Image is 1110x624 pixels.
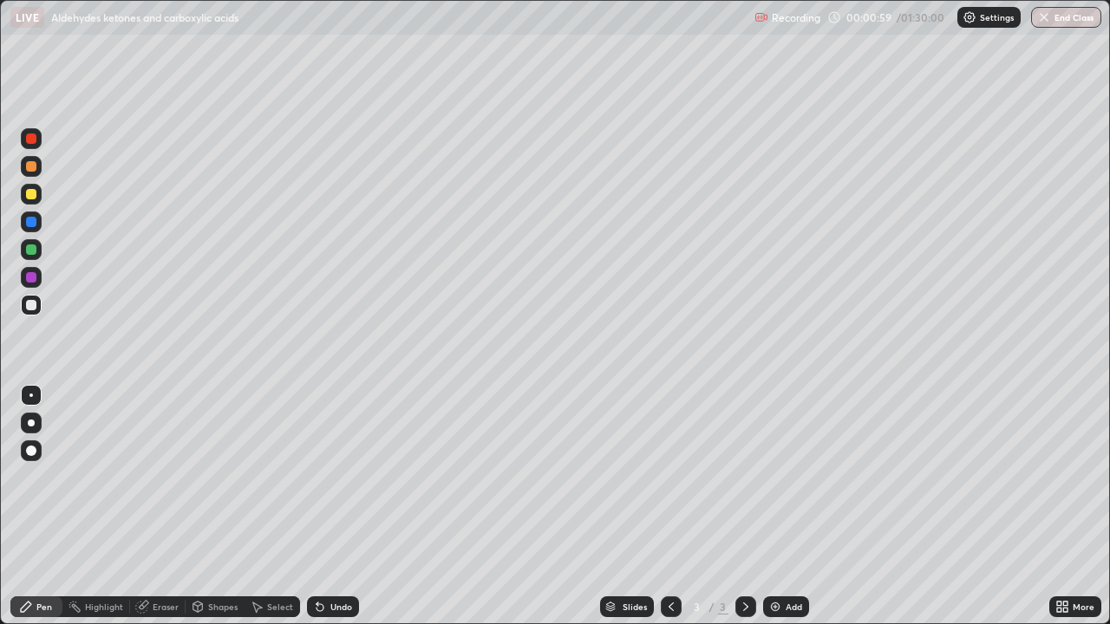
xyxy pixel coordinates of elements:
img: add-slide-button [768,600,782,614]
img: class-settings-icons [963,10,976,24]
div: Shapes [208,602,238,611]
p: Recording [772,11,820,24]
img: end-class-cross [1037,10,1051,24]
img: recording.375f2c34.svg [754,10,768,24]
div: Slides [623,602,647,611]
div: 3 [718,599,728,614]
p: LIVE [16,10,39,24]
div: Undo [330,602,352,611]
div: Pen [36,602,52,611]
div: Highlight [85,602,123,611]
div: / [709,601,715,612]
div: Eraser [153,602,179,611]
div: More [1073,602,1094,611]
div: 3 [689,601,706,612]
p: Settings [980,13,1014,22]
button: End Class [1031,7,1101,28]
div: Add [786,602,802,611]
p: Aldehydes ketones and carboxylic acids [51,10,238,24]
div: Select [267,602,293,611]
